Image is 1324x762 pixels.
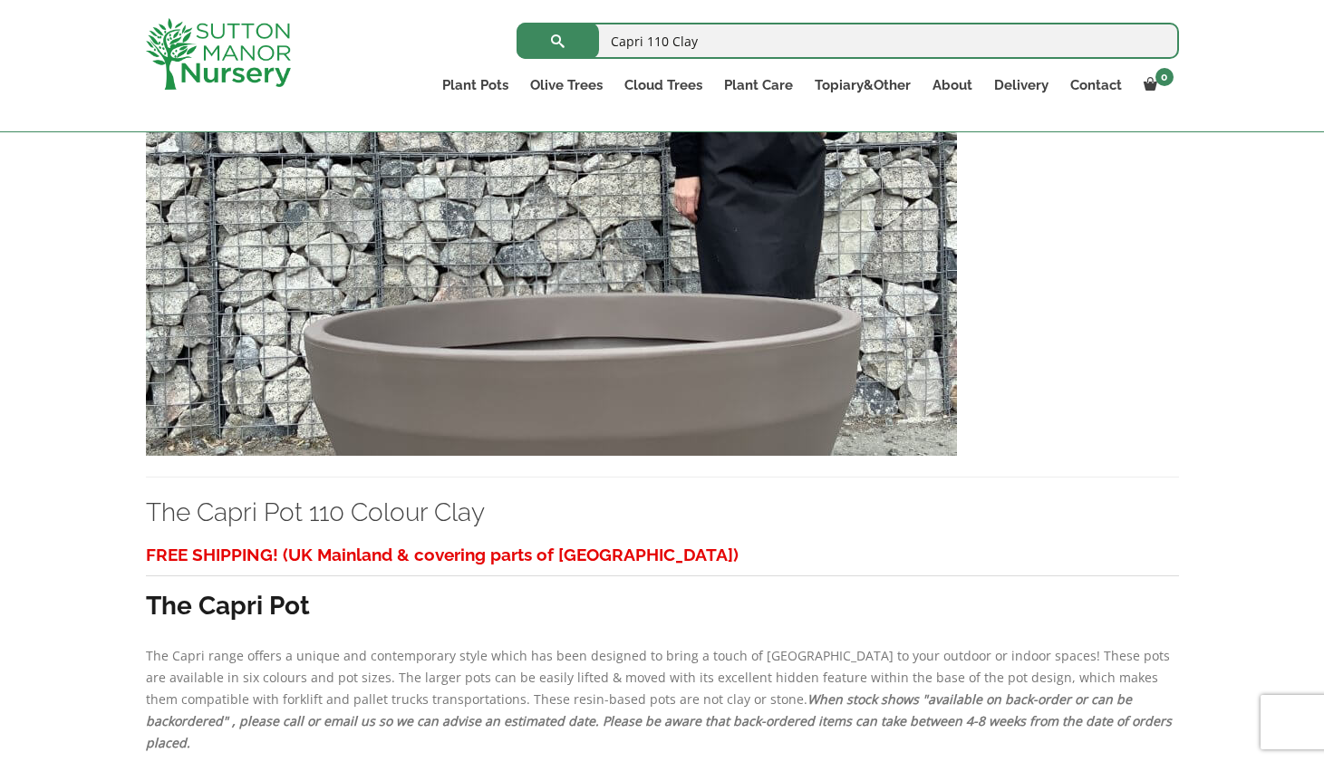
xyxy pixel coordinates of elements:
[517,23,1179,59] input: Search...
[983,72,1059,98] a: Delivery
[804,72,922,98] a: Topiary&Other
[922,72,983,98] a: About
[1155,68,1174,86] span: 0
[431,72,519,98] a: Plant Pots
[614,72,713,98] a: Cloud Trees
[146,538,1179,572] h3: FREE SHIPPING! (UK Mainland & covering parts of [GEOGRAPHIC_DATA])
[146,690,1172,751] em: When stock shows "available on back-order or can be backordered" , please call or email us so we ...
[146,66,957,456] img: The Capri Pot 110 Colour Clay - IMG 3767
[519,72,614,98] a: Olive Trees
[146,251,957,268] a: The Capri Pot 110 Colour Clay
[1059,72,1133,98] a: Contact
[146,591,310,621] strong: The Capri Pot
[1133,72,1179,98] a: 0
[713,72,804,98] a: Plant Care
[146,18,291,90] img: logo
[146,538,1179,754] div: The Capri range offers a unique and contemporary style which has been designed to bring a touch o...
[146,497,485,527] a: The Capri Pot 110 Colour Clay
